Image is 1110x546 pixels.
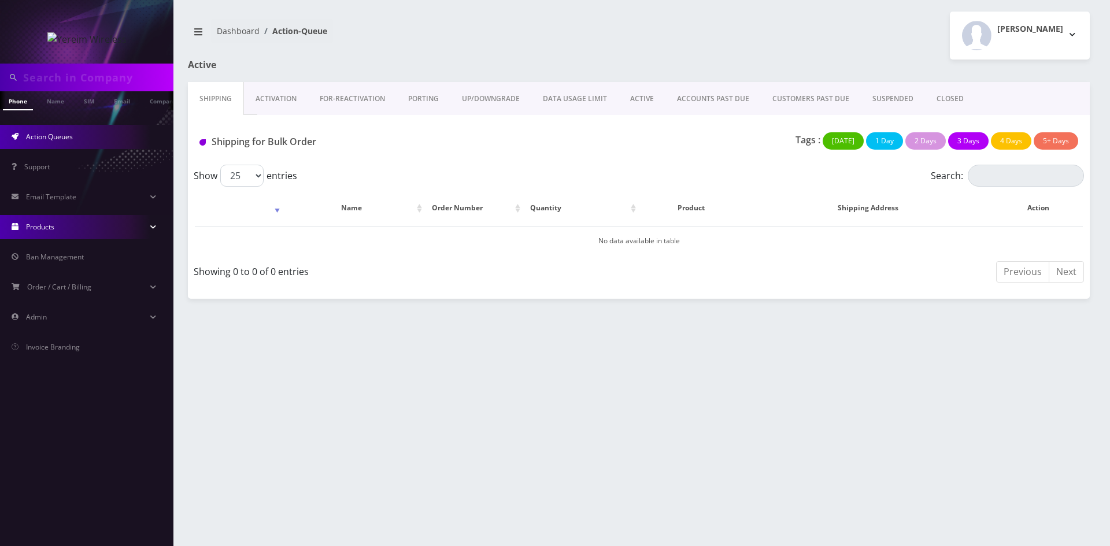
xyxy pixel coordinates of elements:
th: Order Number: activate to sort column ascending [426,191,523,225]
a: SUSPENDED [861,82,925,116]
a: ACTIVE [619,82,665,116]
button: 5+ Days [1034,132,1078,150]
a: PORTING [397,82,450,116]
button: 1 Day [866,132,903,150]
label: Show entries [194,165,297,187]
button: [PERSON_NAME] [950,12,1090,60]
a: Phone [3,91,33,110]
select: Showentries [220,165,264,187]
button: 2 Days [905,132,946,150]
th: Shipping Address [744,191,992,225]
h1: Active [188,60,477,70]
span: Email Template [26,192,76,202]
a: CLOSED [925,82,975,116]
img: Shipping for Bulk Order [199,139,206,146]
a: Activation [244,82,308,116]
a: UP/DOWNGRADE [450,82,531,116]
button: 4 Days [991,132,1031,150]
span: Order / Cart / Billing [27,282,91,292]
span: Support [24,162,50,172]
a: SIM [78,91,100,109]
a: ACCOUNTS PAST DUE [665,82,761,116]
li: Action-Queue [260,25,327,37]
th: Product [640,191,743,225]
th: Name: activate to sort column ascending [284,191,425,225]
a: Company [144,91,183,109]
a: CUSTOMERS PAST DUE [761,82,861,116]
a: Previous [996,261,1049,283]
td: No data available in table [195,226,1083,255]
th: : activate to sort column ascending [195,191,283,225]
span: Ban Management [26,252,84,262]
a: DATA USAGE LIMIT [531,82,619,116]
span: Products [26,222,54,232]
a: Dashboard [217,25,260,36]
nav: breadcrumb [188,19,630,52]
span: Admin [26,312,47,322]
a: Email [108,91,136,109]
a: Name [41,91,70,109]
img: Yereim Wireless [47,32,127,46]
button: [DATE] [823,132,864,150]
label: Search: [931,165,1084,187]
button: 3 Days [948,132,989,150]
span: Invoice Branding [26,342,80,352]
th: Action [993,191,1083,225]
input: Search: [968,165,1084,187]
a: Next [1049,261,1084,283]
h1: Shipping for Bulk Order [199,136,481,147]
div: Showing 0 to 0 of 0 entries [194,260,630,278]
span: Action Queues [26,132,73,142]
h2: [PERSON_NAME] [997,24,1063,34]
p: Tags : [795,133,820,147]
th: Quantity: activate to sort column ascending [524,191,639,225]
a: Shipping [188,82,244,116]
input: Search in Company [23,66,171,88]
a: FOR-REActivation [308,82,397,116]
